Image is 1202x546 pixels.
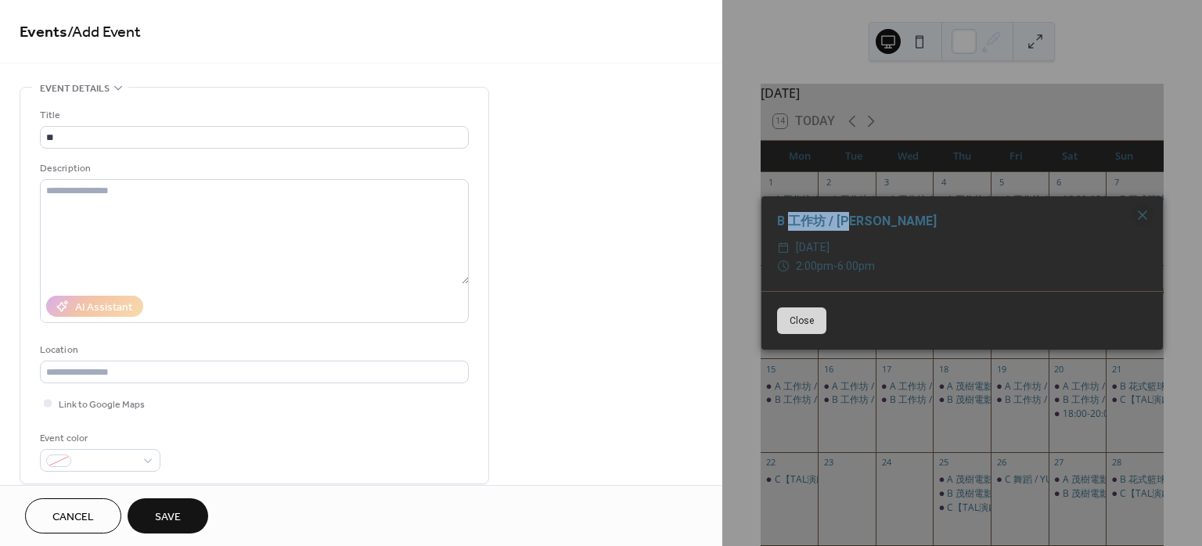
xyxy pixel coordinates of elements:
[67,17,141,48] span: / Add Event
[40,160,466,177] div: Description
[837,260,875,272] span: 6:00pm
[796,260,833,272] span: 2:00pm
[59,397,145,413] span: Link to Google Maps
[20,17,67,48] a: Events
[796,239,830,257] span: [DATE]
[777,239,790,257] div: ​
[52,509,94,526] span: Cancel
[833,260,837,272] span: -
[155,509,181,526] span: Save
[40,430,157,447] div: Event color
[40,81,110,97] span: Event details
[25,498,121,533] button: Cancel
[128,498,208,533] button: Save
[777,307,826,334] button: Close
[761,212,1163,231] div: B 工作坊 / [PERSON_NAME]
[40,342,466,358] div: Location
[777,257,790,276] div: ​
[40,107,466,124] div: Title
